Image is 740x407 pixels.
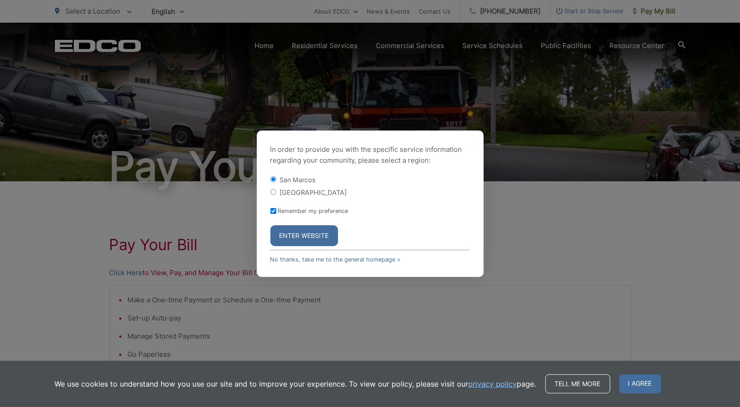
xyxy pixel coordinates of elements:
[280,189,347,196] label: [GEOGRAPHIC_DATA]
[55,378,536,389] p: We use cookies to understand how you use our site and to improve your experience. To view our pol...
[270,225,338,246] button: Enter Website
[270,256,401,263] a: No thanks, take me to the general homepage >
[270,144,470,166] p: In order to provide you with the specific service information regarding your community, please se...
[619,374,661,393] span: I agree
[545,374,610,393] a: Tell me more
[278,208,348,214] label: Remember my preference
[469,378,517,389] a: privacy policy
[280,176,316,184] label: San Marcos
